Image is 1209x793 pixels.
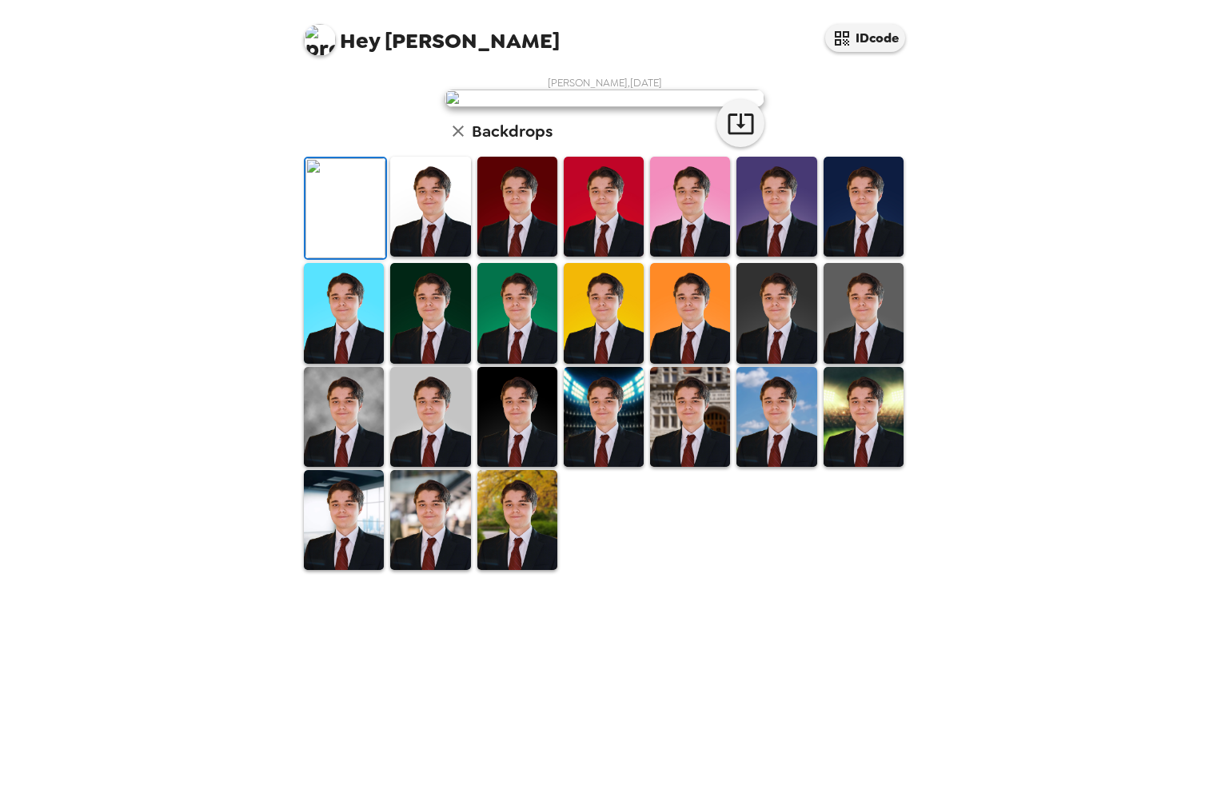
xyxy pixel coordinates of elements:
[305,158,385,258] img: Original
[304,24,336,56] img: profile pic
[825,24,905,52] button: IDcode
[445,90,764,107] img: user
[548,76,662,90] span: [PERSON_NAME] , [DATE]
[340,26,380,55] span: Hey
[472,118,553,144] h6: Backdrops
[304,16,560,52] span: [PERSON_NAME]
